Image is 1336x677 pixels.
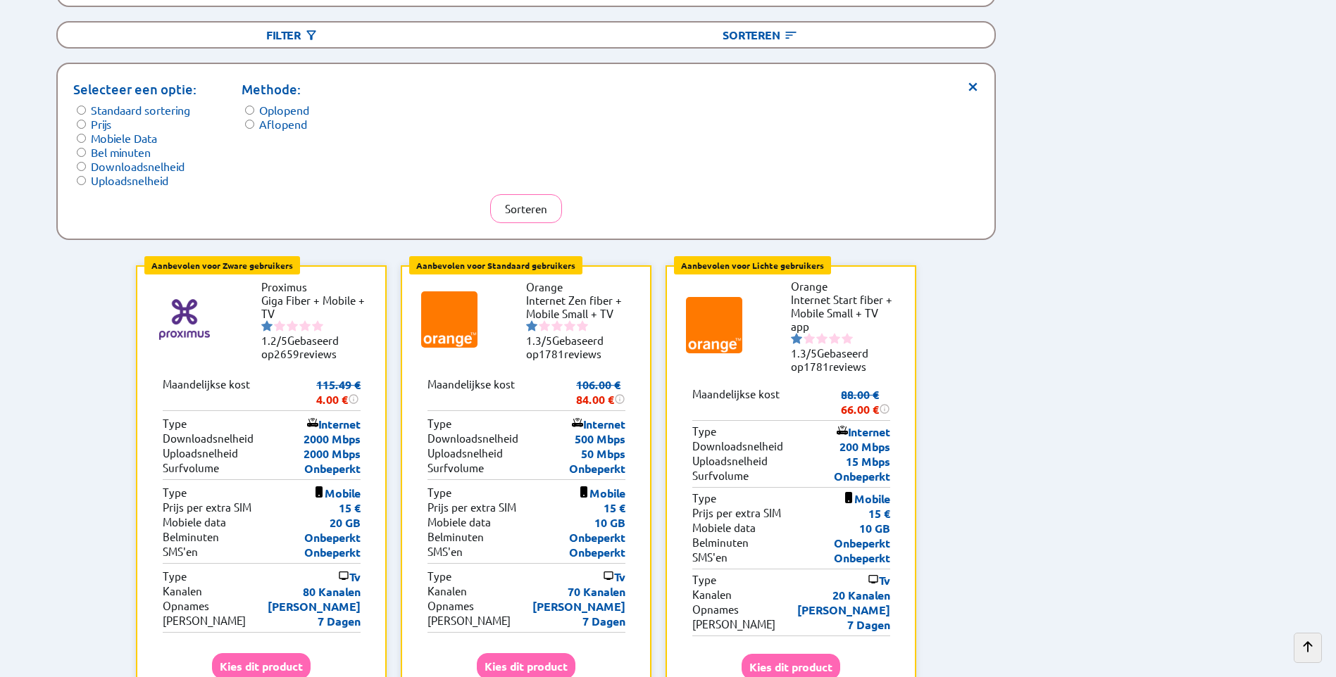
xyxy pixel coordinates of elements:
[837,424,890,439] p: Internet
[427,584,467,599] p: Kanalen
[73,80,196,99] p: Selecteer een optie:
[742,660,840,673] a: Kies dit product
[526,334,632,360] li: Gebaseerd op reviews
[816,333,828,344] img: starnr3
[576,377,620,392] s: 106.00 €
[427,461,484,476] p: Surfvolume
[791,279,897,293] li: Orange
[212,659,311,673] a: Kies dit product
[91,145,151,159] label: Bel minuten
[784,28,798,42] img: Button open the sorting menu
[163,486,187,500] p: Type
[427,377,515,407] p: Maandelijkse kost
[843,492,854,503] img: icon of mobile
[791,346,817,360] span: 1.3/5
[151,260,293,271] b: Aanbevolen voor Zware gebruikers
[490,194,562,223] button: Sorteren
[304,530,361,545] p: Onbeperkt
[303,584,361,599] p: 80 Kanalen
[603,570,614,581] img: icon of Tv
[259,103,309,117] label: Oplopend
[578,486,589,498] img: icon of mobile
[564,320,575,331] img: starnr4
[313,486,325,498] img: icon of mobile
[575,431,625,446] p: 500 Mbps
[427,431,518,446] p: Downloadsnelheid
[526,293,632,320] li: Internet Zen fiber + Mobile Small + TV
[604,500,625,515] p: 15 €
[569,461,625,476] p: Onbeperkt
[261,293,367,320] li: Giga Fiber + Mobile + TV
[692,424,716,439] p: Type
[569,545,625,559] p: Onbeperkt
[163,530,219,545] p: Belminuten
[91,131,157,145] label: Mobiele Data
[307,417,361,431] p: Internet
[416,260,575,271] b: Aanbevolen voor Standaard gebruikers
[692,602,739,617] p: Opnames
[304,545,361,559] p: Onbeperkt
[692,506,781,521] p: Prijs per extra SIM
[526,320,537,331] img: starnr1
[839,439,890,454] p: 200 Mbps
[791,333,802,344] img: starnr1
[163,515,226,530] p: Mobiele data
[692,536,749,550] p: Belminuten
[692,454,768,469] p: Uploadsnelheid
[156,291,213,348] img: Logo of Proximus
[304,461,361,476] p: Onbeperkt
[427,515,491,530] p: Mobiele data
[692,573,716,588] p: Type
[58,23,526,47] div: Filter
[261,280,367,293] li: Proximus
[163,417,187,431] p: Type
[163,614,246,628] p: [PERSON_NAME]
[299,320,311,331] img: starnr4
[268,599,361,614] p: [PERSON_NAME]
[526,334,552,347] span: 1.3/5
[532,599,625,614] p: [PERSON_NAME]
[829,333,840,344] img: starnr4
[427,530,484,545] p: Belminuten
[539,320,550,331] img: starnr2
[967,80,979,90] span: ×
[427,500,516,515] p: Prijs per extra SIM
[841,387,879,402] s: 88.00 €
[572,417,625,431] p: Internet
[91,103,190,117] label: Standaard sortering
[841,402,890,417] div: 66.00 €
[791,346,897,373] li: Gebaseerd op reviews
[304,446,361,461] p: 2000 Mbps
[539,347,564,360] span: 1781
[261,334,367,360] li: Gebaseerd op reviews
[791,293,897,333] li: Internet Start fiber + Mobile Small + TV app
[427,486,451,500] p: Type
[348,393,359,405] img: information
[307,417,318,429] img: icon of internet
[847,617,890,632] p: 7 Dagen
[526,23,994,47] div: Sorteren
[318,614,361,628] p: 7 Dagen
[330,515,361,530] p: 20 GB
[614,393,625,405] img: information
[163,545,198,559] p: SMS'en
[163,377,250,407] p: Maandelijkse kost
[477,659,575,673] a: Kies dit product
[578,486,625,500] p: Mobile
[338,570,349,581] img: icon of Tv
[569,530,625,545] p: Onbeperkt
[526,280,632,293] li: Orange
[686,297,742,353] img: Logo of Orange
[274,347,299,360] span: 2659
[427,614,511,628] p: [PERSON_NAME]
[304,28,318,42] img: Button open the filtering menu
[163,431,254,446] p: Downloadsnelheid
[692,550,728,565] p: SMS'en
[868,573,890,588] p: Tv
[842,333,853,344] img: starnr5
[879,403,890,415] img: information
[316,377,361,392] s: 115.49 €
[163,584,202,599] p: Kanalen
[338,569,361,584] p: Tv
[692,617,775,632] p: [PERSON_NAME]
